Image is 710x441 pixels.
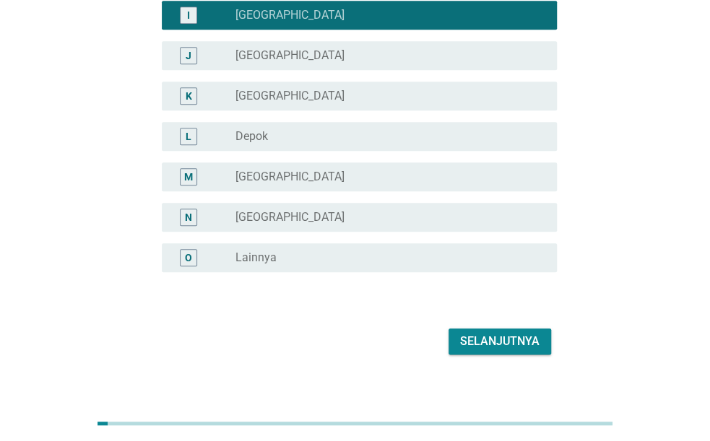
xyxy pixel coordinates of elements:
[185,209,192,224] div: N
[235,250,277,265] label: Lainnya
[235,8,345,22] label: [GEOGRAPHIC_DATA]
[460,333,540,350] div: Selanjutnya
[186,88,192,103] div: K
[449,328,551,354] button: Selanjutnya
[186,128,191,144] div: L
[184,169,193,184] div: M
[186,48,191,63] div: J
[235,210,345,224] label: [GEOGRAPHIC_DATA]
[235,48,345,63] label: [GEOGRAPHIC_DATA]
[185,250,192,265] div: O
[235,89,345,103] label: [GEOGRAPHIC_DATA]
[235,170,345,184] label: [GEOGRAPHIC_DATA]
[187,7,190,22] div: I
[235,129,268,144] label: Depok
